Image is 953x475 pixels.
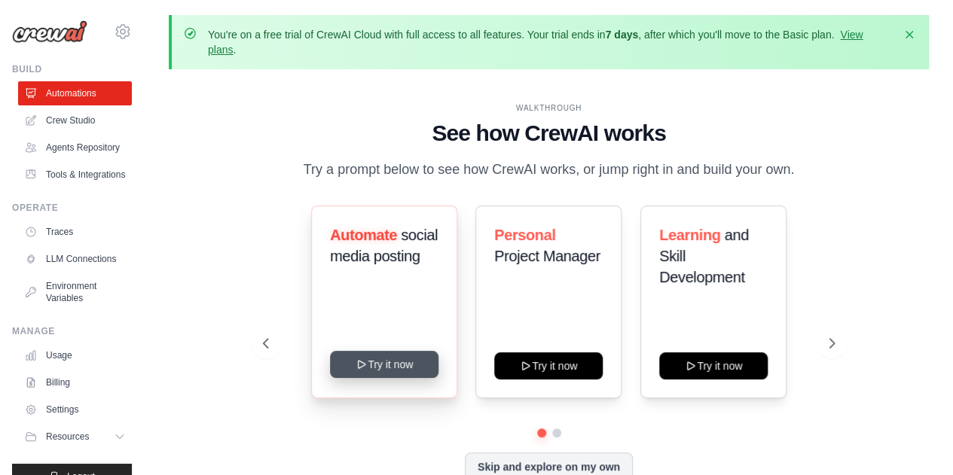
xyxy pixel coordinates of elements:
span: social media posting [330,227,438,264]
div: WALKTHROUGH [263,102,835,114]
strong: 7 days [605,29,638,41]
a: Traces [18,220,132,244]
a: Agents Repository [18,135,132,160]
a: Settings [18,397,132,422]
div: Manage [12,325,132,337]
img: Logo [12,20,87,43]
a: Crew Studio [18,108,132,132]
a: Automations [18,81,132,105]
a: LLM Connections [18,247,132,271]
button: Try it now [659,352,768,379]
button: Try it now [330,351,438,378]
p: Try a prompt below to see how CrewAI works, or jump right in and build your own. [296,159,802,181]
div: Operate [12,202,132,214]
a: Tools & Integrations [18,163,132,187]
p: You're on a free trial of CrewAI Cloud with full access to all features. Your trial ends in , aft... [208,27,893,57]
a: Usage [18,343,132,367]
span: Resources [46,431,89,443]
a: Environment Variables [18,274,132,310]
span: Personal [494,227,555,243]
button: Try it now [494,352,603,379]
span: Project Manager [494,248,600,264]
span: and Skill Development [659,227,749,285]
a: Billing [18,370,132,394]
div: Build [12,63,132,75]
h1: See how CrewAI works [263,120,835,147]
button: Resources [18,425,132,449]
span: Learning [659,227,720,243]
span: Automate [330,227,397,243]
